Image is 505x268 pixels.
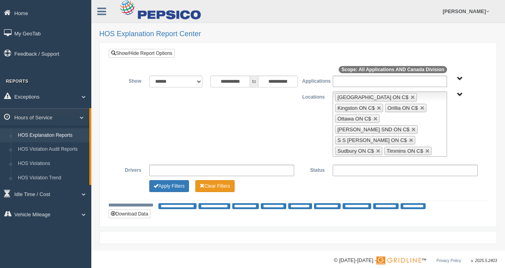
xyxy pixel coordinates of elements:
div: © [DATE]-[DATE] - ™ [334,256,497,265]
span: Kingston ON C$ [337,105,375,111]
img: Gridline [376,256,421,264]
a: Privacy Policy [436,258,461,263]
span: to [250,76,258,87]
button: Change Filter Options [149,180,189,192]
span: [PERSON_NAME] SND ON C$ [337,126,409,132]
a: HOS Violation Audit Reports [14,142,89,157]
span: Ottawa ON C$ [337,116,371,122]
span: Timmins ON C$ [387,148,423,154]
button: Change Filter Options [195,180,235,192]
span: Orillia ON C$ [387,105,418,111]
a: HOS Violation Trend [14,171,89,185]
a: HOS Explanation Reports [14,128,89,143]
button: Download Data [108,210,150,218]
span: v. 2025.5.2403 [471,258,497,263]
span: Sudbury ON C$ [337,148,374,154]
label: Status [298,165,329,174]
label: Applications [298,76,329,85]
a: Show/Hide Report Options [109,49,175,58]
h2: HOS Explanation Report Center [99,30,497,38]
span: S S [PERSON_NAME] ON C$ [337,137,407,143]
span: [GEOGRAPHIC_DATA] ON C$ [337,94,409,100]
a: HOS Violations [14,157,89,171]
span: Scope: All Applications AND Canada Division [339,66,447,73]
label: Locations [298,91,329,101]
label: Show [115,76,145,85]
label: Drivers [115,165,145,174]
